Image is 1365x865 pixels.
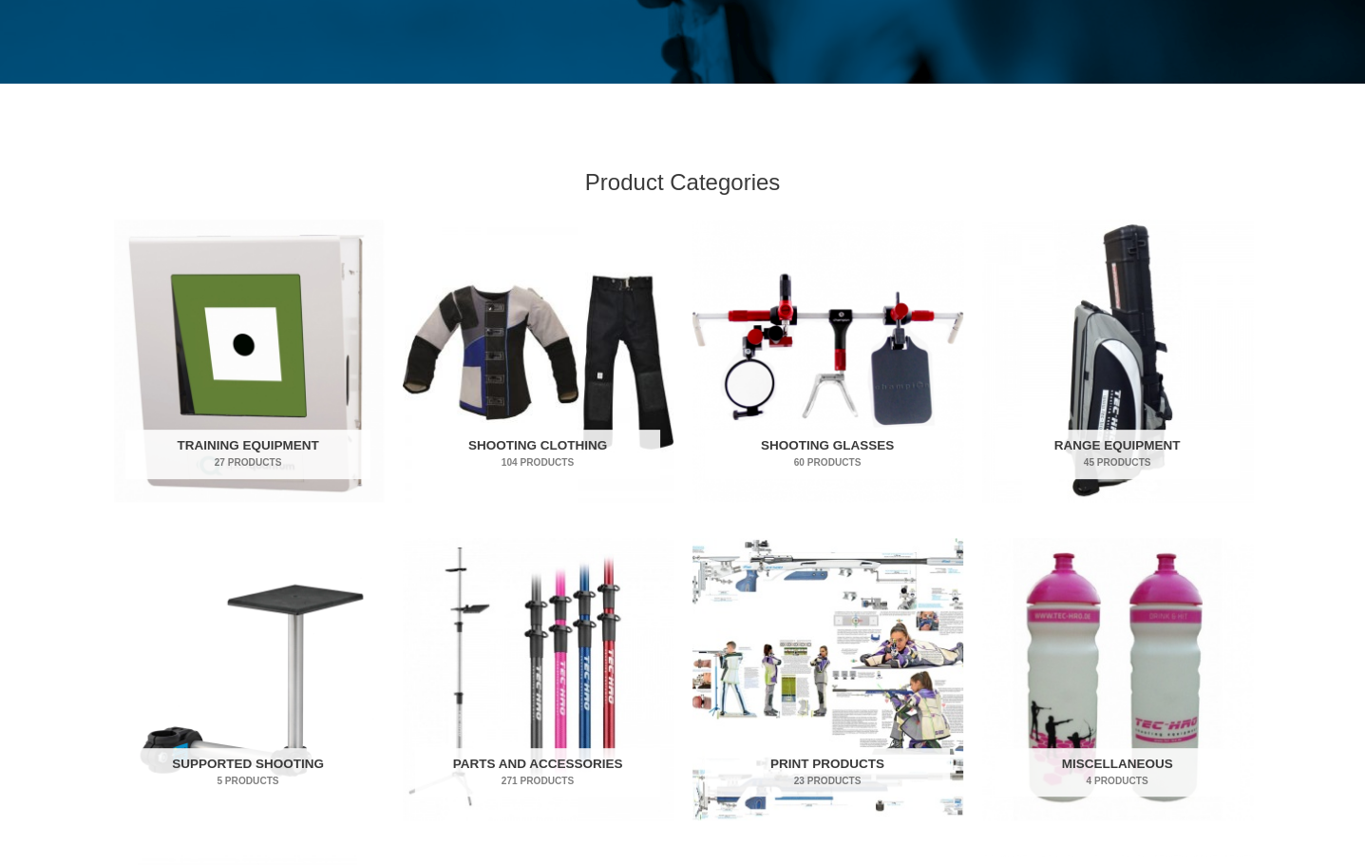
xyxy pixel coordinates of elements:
[995,774,1240,788] mark: 4 Products
[415,774,660,788] mark: 271 Products
[705,748,950,798] h2: Print Products
[125,774,370,788] mark: 5 Products
[113,538,384,820] img: Supported Shooting
[113,167,1253,197] h2: Product Categories
[705,455,950,470] mark: 60 Products
[403,538,673,820] a: Visit product category Parts and Accessories
[995,430,1240,479] h2: Range Equipment
[692,538,963,820] a: Visit product category Print Products
[692,538,963,820] img: Print Products
[415,455,660,470] mark: 104 Products
[403,538,673,820] img: Parts and Accessories
[982,220,1253,502] a: Visit product category Range Equipment
[995,455,1240,470] mark: 45 Products
[692,220,963,502] a: Visit product category Shooting Glasses
[982,220,1253,502] img: Range Equipment
[125,430,370,479] h2: Training Equipment
[113,220,384,502] img: Training Equipment
[403,220,673,502] img: Shooting Clothing
[415,748,660,798] h2: Parts and Accessories
[705,430,950,479] h2: Shooting Glasses
[995,748,1240,798] h2: Miscellaneous
[982,538,1253,820] a: Visit product category Miscellaneous
[415,430,660,479] h2: Shooting Clothing
[705,774,950,788] mark: 23 Products
[113,220,384,502] a: Visit product category Training Equipment
[113,538,384,820] a: Visit product category Supported Shooting
[982,538,1253,820] img: Miscellaneous
[125,748,370,798] h2: Supported Shooting
[125,455,370,470] mark: 27 Products
[692,220,963,502] img: Shooting Glasses
[403,220,673,502] a: Visit product category Shooting Clothing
